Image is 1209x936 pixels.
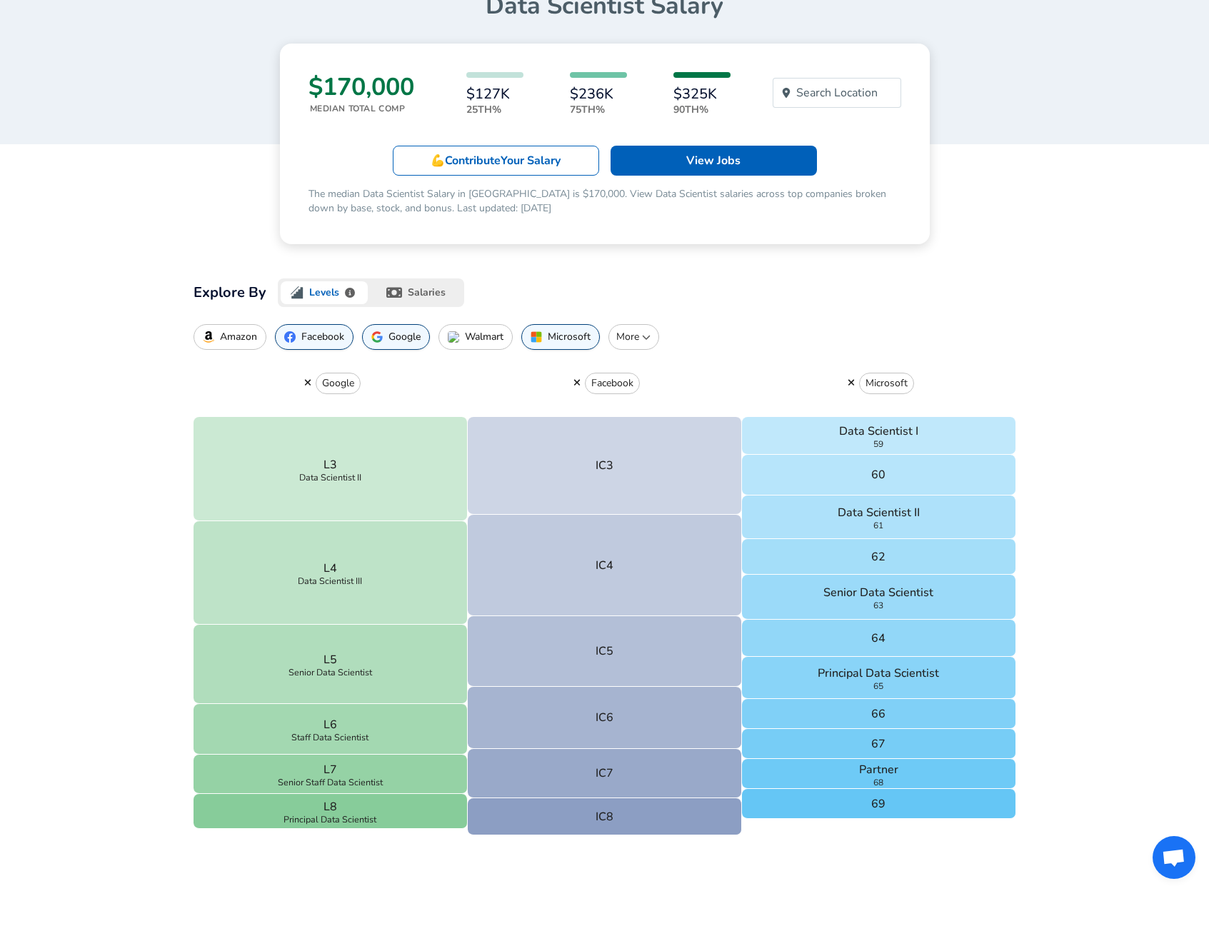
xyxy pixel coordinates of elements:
[873,778,883,787] span: 68
[521,324,600,350] button: Microsoft
[1153,836,1195,879] div: Open chat
[742,657,1016,699] button: Principal Data Scientist65
[203,331,214,343] img: AmazonIcon
[859,373,914,394] button: Microsoft
[873,601,883,610] span: 63
[194,794,468,829] button: L8Principal Data Scientist
[873,440,883,448] span: 59
[742,417,1016,455] button: Data Scientist I59
[468,749,742,798] button: IC7
[465,331,503,343] p: Walmart
[291,286,303,299] img: levels.fyi logo
[194,755,468,794] button: L7Senior Staff Data Scientist
[686,152,741,169] p: View Jobs
[275,324,353,350] button: Facebook
[548,331,591,343] p: Microsoft
[871,735,886,753] p: 67
[388,331,421,343] p: Google
[468,798,742,835] button: IC8
[615,330,653,344] p: More
[591,376,633,391] p: Facebook
[596,765,613,782] p: IC7
[871,466,886,483] p: 60
[570,102,627,117] p: 75th%
[531,331,542,343] img: MicrosoftIcon
[871,795,886,812] p: 69
[742,495,1016,539] button: Data Scientist II61
[742,620,1016,657] button: 64
[742,455,1016,495] button: 60
[194,704,468,755] button: L6Staff Data Scientist
[596,709,613,726] p: IC6
[468,515,742,616] button: IC4
[871,630,886,647] p: 64
[501,153,561,168] span: Your Salary
[291,733,368,743] span: Staff Data Scientist
[596,557,613,574] p: IC4
[322,376,354,391] p: Google
[742,575,1016,620] button: Senior Data Scientist63
[323,651,337,668] p: L5
[596,643,613,660] p: IC5
[299,473,361,483] span: Data Scientist II
[468,687,742,749] button: IC6
[323,798,337,815] p: L8
[194,281,266,304] h2: Explore By
[362,324,430,350] button: Google
[596,808,613,825] p: IC8
[871,705,886,723] p: 66
[466,102,523,117] p: 25th%
[611,146,817,176] a: View Jobs
[323,456,337,473] p: L3
[278,778,383,787] span: Senior Staff Data Scientist
[323,560,337,577] p: L4
[284,815,376,825] span: Principal Data Scientist
[596,457,613,474] p: IC3
[431,152,561,169] p: 💪 Contribute
[323,716,337,733] p: L6
[194,625,468,704] button: L5Senior Data Scientist
[194,417,468,521] button: L3Data Scientist II
[310,102,414,115] p: Median Total Comp
[316,373,361,394] button: Google
[301,331,344,343] p: Facebook
[468,417,742,515] button: IC3
[371,278,464,307] button: salaries
[859,761,898,778] p: Partner
[220,331,257,343] p: Amazon
[818,665,939,682] p: Principal Data Scientist
[873,682,883,690] span: 65
[393,146,599,176] a: 💪ContributeYour Salary
[466,86,523,102] h6: $127K
[839,423,918,440] p: Data Scientist I
[448,331,459,343] img: WalmartIcon
[371,331,383,343] img: GoogleIcon
[194,324,266,350] button: Amazon
[308,187,901,216] p: The median Data Scientist Salary in [GEOGRAPHIC_DATA] is $170,000. View Data Scientist salaries a...
[796,84,878,101] p: Search Location
[871,548,886,565] p: 62
[823,584,933,601] p: Senior Data Scientist
[742,759,1016,789] button: Partner68
[673,102,731,117] p: 90th%
[742,539,1016,575] button: 62
[438,324,513,350] button: Walmart
[570,86,627,102] h6: $236K
[742,729,1016,759] button: 67
[585,373,640,394] button: Facebook
[673,86,731,102] h6: $325K
[608,324,659,350] button: More
[468,616,742,687] button: IC5
[284,331,296,343] img: FacebookIcon
[323,761,337,778] p: L7
[289,668,372,678] span: Senior Data Scientist
[742,699,1016,729] button: 66
[298,577,362,586] span: Data Scientist III
[838,504,920,521] p: Data Scientist II
[873,521,883,530] span: 61
[278,278,371,307] button: levels.fyi logoLevels
[742,789,1016,819] button: 69
[866,376,908,391] p: Microsoft
[194,521,468,625] button: L4Data Scientist III
[308,72,414,102] h3: $170,000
